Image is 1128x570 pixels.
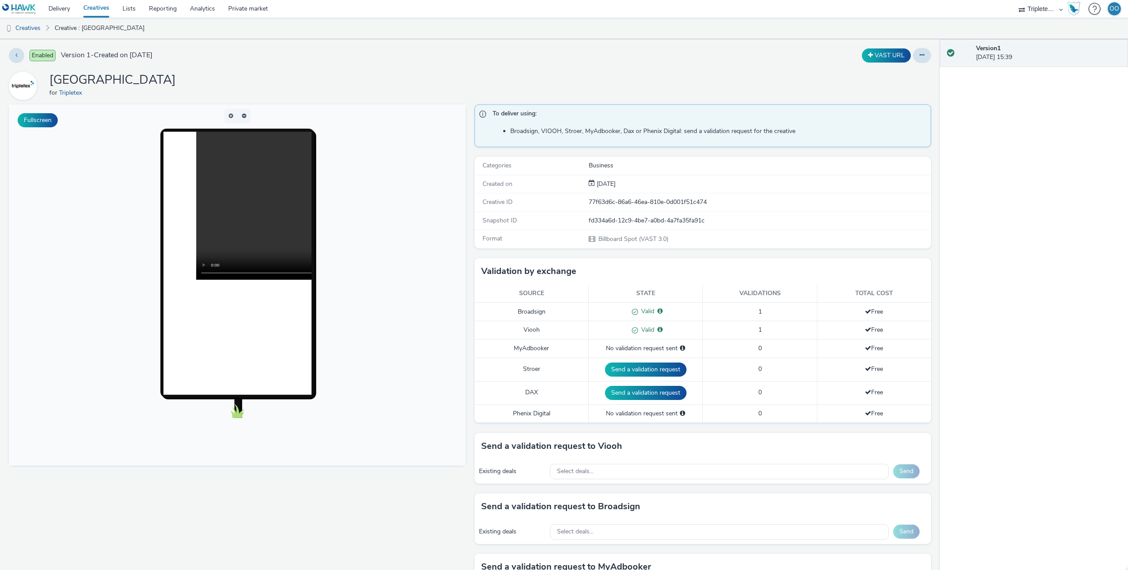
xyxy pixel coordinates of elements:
[481,265,576,278] h3: Validation by exchange
[482,216,517,225] span: Snapshot ID
[475,321,589,340] td: Viooh
[593,409,698,418] div: No validation request sent
[475,381,589,404] td: DAX
[49,72,176,89] h1: [GEOGRAPHIC_DATA]
[680,409,685,418] div: Please select a deal below and click on Send to send a validation request to Phenix Digital.
[1067,2,1080,16] img: Hawk Academy
[10,73,36,99] img: Tripletex
[758,388,762,396] span: 0
[638,326,654,334] span: Valid
[605,363,686,377] button: Send a validation request
[475,404,589,422] td: Phenix Digital
[758,365,762,373] span: 0
[510,127,927,136] li: Broadsign, VIOOH, Stroer, MyAdbooker, Dax or Phenix Digital: send a validation request for the cr...
[605,386,686,400] button: Send a validation request
[893,464,920,478] button: Send
[758,344,762,352] span: 0
[4,24,13,33] img: dooh
[18,113,58,127] button: Fullscreen
[680,344,685,353] div: Please select a deal below and click on Send to send a validation request to MyAdbooker.
[593,344,698,353] div: No validation request sent
[595,180,616,188] span: [DATE]
[865,326,883,334] span: Free
[976,44,1001,52] strong: Version 1
[30,50,56,61] span: Enabled
[976,44,1121,62] div: [DATE] 15:39
[865,307,883,316] span: Free
[865,409,883,418] span: Free
[597,235,668,243] span: Billboard Spot (VAST 3.0)
[482,180,512,188] span: Created on
[475,340,589,358] td: MyAdbooker
[595,180,616,189] div: Creation 26 August 2025, 15:39
[475,303,589,321] td: Broadsign
[557,468,594,475] span: Select deals...
[482,161,512,170] span: Categories
[758,326,762,334] span: 1
[589,161,931,170] div: Business
[479,467,546,476] div: Existing deals
[817,285,931,303] th: Total cost
[638,307,654,315] span: Valid
[893,525,920,539] button: Send
[481,500,640,513] h3: Send a validation request to Broadsign
[589,198,931,207] div: 77f63d6c-86a6-46ea-810e-0d001f51c474
[475,285,589,303] th: Source
[860,48,913,63] div: Duplicate the creative as a VAST URL
[703,285,817,303] th: Validations
[479,527,546,536] div: Existing deals
[59,89,85,97] a: Tripletex
[475,358,589,381] td: Stroer
[1067,2,1084,16] a: Hawk Academy
[49,89,59,97] span: for
[589,216,931,225] div: fd334a6d-12c9-4be7-a0bd-4a7fa35fa91c
[493,109,922,121] span: To deliver using:
[482,198,512,206] span: Creative ID
[557,528,594,536] span: Select deals...
[9,81,41,90] a: Tripletex
[481,440,622,453] h3: Send a validation request to Viooh
[865,344,883,352] span: Free
[50,18,149,39] a: Creative : [GEOGRAPHIC_DATA]
[865,365,883,373] span: Free
[862,48,911,63] button: VAST URL
[865,388,883,396] span: Free
[1109,2,1119,15] div: OO
[758,307,762,316] span: 1
[61,50,152,60] span: Version 1 - Created on [DATE]
[2,4,36,15] img: undefined Logo
[589,285,703,303] th: State
[482,234,502,243] span: Format
[758,409,762,418] span: 0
